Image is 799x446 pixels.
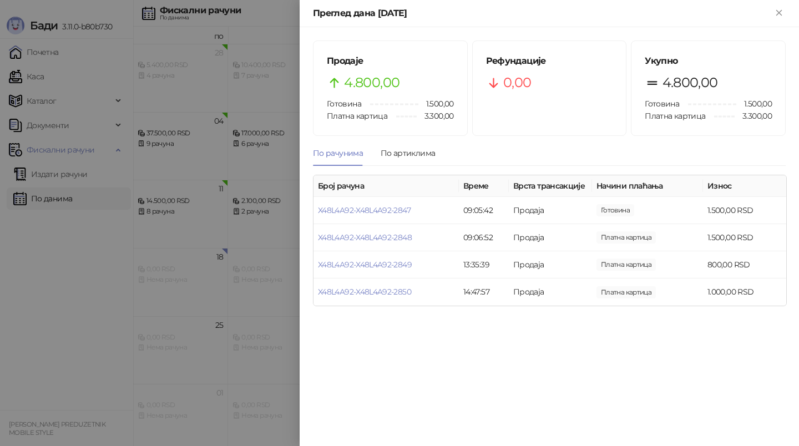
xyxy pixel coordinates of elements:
td: 09:05:42 [459,197,509,224]
td: Продаја [509,278,592,306]
th: Време [459,175,509,197]
th: Број рачуна [313,175,459,197]
span: 0,00 [503,72,531,93]
span: 800,00 [596,259,656,271]
h5: Рефундације [486,54,613,68]
td: Продаја [509,251,592,278]
span: Платна картица [645,111,705,121]
a: X48L4A92-X48L4A92-2848 [318,232,412,242]
td: Продаја [509,224,592,251]
td: 800,00 RSD [703,251,786,278]
th: Врста трансакције [509,175,592,197]
td: 1.000,00 RSD [703,278,786,306]
td: 09:06:52 [459,224,509,251]
div: Преглед дана [DATE] [313,7,772,20]
td: 1.500,00 RSD [703,197,786,224]
h5: Укупно [645,54,772,68]
h5: Продаје [327,54,454,68]
div: По артиклима [381,147,435,159]
span: 1.500,00 [596,231,656,244]
td: 14:47:57 [459,278,509,306]
span: 3.300,00 [417,110,454,122]
button: Close [772,7,786,20]
span: 4.800,00 [344,72,399,93]
span: 1.500,00 [418,98,454,110]
span: 1.000,00 [596,286,656,298]
span: 1.500,00 [736,98,772,110]
th: Начини плаћања [592,175,703,197]
span: Платна картица [327,111,387,121]
td: 1.500,00 RSD [703,224,786,251]
span: 4.800,00 [663,72,718,93]
span: 1.500,00 [596,204,634,216]
span: Готовина [645,99,679,109]
div: По рачунима [313,147,363,159]
span: 3.300,00 [735,110,772,122]
td: 13:35:39 [459,251,509,278]
a: X48L4A92-X48L4A92-2850 [318,287,411,297]
a: X48L4A92-X48L4A92-2849 [318,260,412,270]
a: X48L4A92-X48L4A92-2847 [318,205,411,215]
td: Продаја [509,197,592,224]
span: Готовина [327,99,361,109]
th: Износ [703,175,786,197]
